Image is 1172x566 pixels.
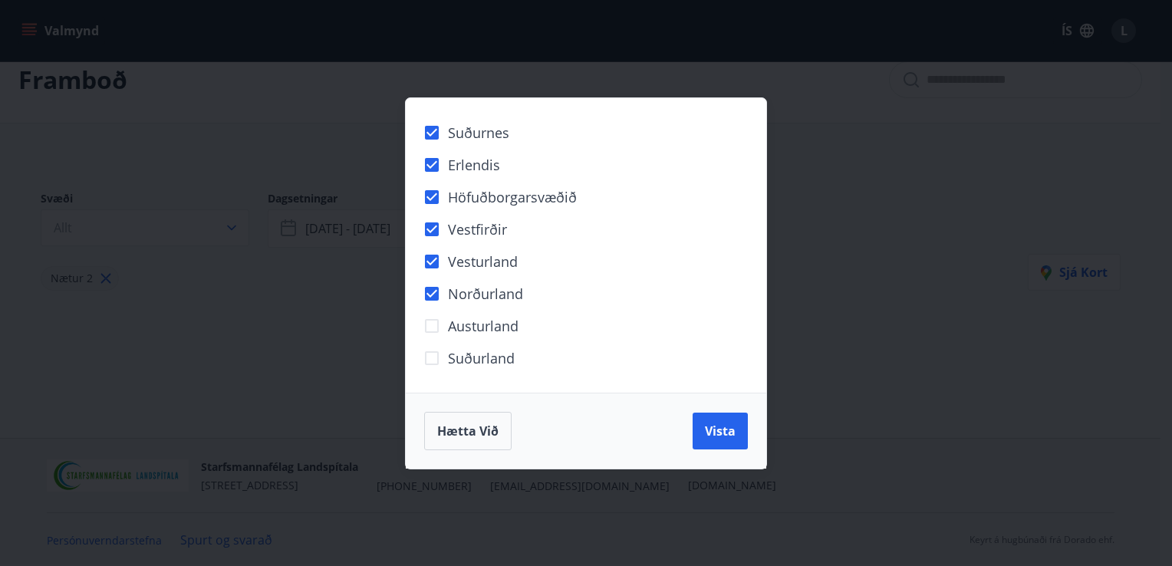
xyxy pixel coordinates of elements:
[705,423,736,439] span: Vista
[448,155,500,175] span: Erlendis
[437,423,499,439] span: Hætta við
[448,219,507,239] span: Vestfirðir
[448,252,518,271] span: Vesturland
[448,316,519,336] span: Austurland
[693,413,748,449] button: Vista
[448,284,523,304] span: Norðurland
[448,348,515,368] span: Suðurland
[448,123,509,143] span: Suðurnes
[424,412,512,450] button: Hætta við
[448,187,577,207] span: Höfuðborgarsvæðið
